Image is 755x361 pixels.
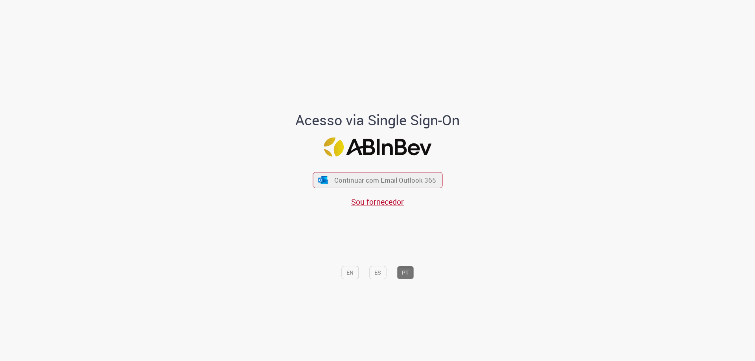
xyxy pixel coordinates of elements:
button: PT [397,266,414,279]
a: Sou fornecedor [351,196,404,207]
button: ES [369,266,386,279]
span: Continuar com Email Outlook 365 [334,176,436,185]
button: ícone Azure/Microsoft 360 Continuar com Email Outlook 365 [313,172,442,188]
img: ícone Azure/Microsoft 360 [318,176,329,184]
img: Logo ABInBev [324,137,431,157]
h1: Acesso via Single Sign-On [269,112,487,128]
button: EN [341,266,359,279]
